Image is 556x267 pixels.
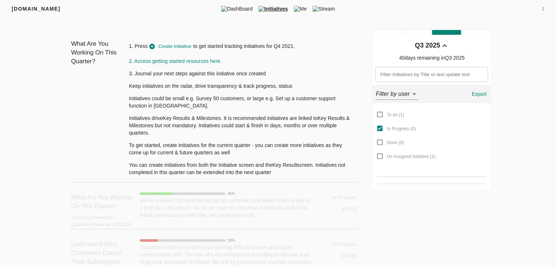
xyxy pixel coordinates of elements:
[376,91,409,97] em: Filter by user
[387,126,416,131] span: In Progress ( 0 )
[129,95,354,109] p: Initiatives could be small e.g. Survey 50 customers, or large e.g. Set up a customer support func...
[387,140,404,145] span: Done ( 0 )
[71,214,134,228] div: Increase Revenue, Quarterly Revenue Of $250k
[227,192,235,196] span: 36 %
[129,161,354,176] p: You can create initiatives from both the Initiative screen and the Key Result screen. Initiatives...
[415,41,440,50] div: Q3 2025
[313,6,318,12] img: stream.png
[387,112,404,117] span: To do ( 1 )
[221,6,227,12] img: dashboard.png
[129,142,354,156] p: To get started, create initiatives for the current quarter - you can create more initiatives as t...
[256,5,291,12] span: Initiatives
[320,253,357,260] p: [DATE]
[294,6,300,12] img: me.png
[129,58,222,64] a: 2. Access getting started resources here.
[150,42,191,51] span: Create Initiative
[258,6,264,12] img: tic.png
[148,41,193,52] button: Create Initiative
[310,5,338,12] span: Stream
[129,82,354,90] p: Keep initiatives on the radar, drive transparency & track progress, status
[470,90,488,99] span: Export
[291,5,310,12] span: Me
[12,6,60,12] span: [DOMAIN_NAME]
[467,85,491,103] button: Export
[320,194,357,201] p: In Progress
[129,114,354,136] p: Initiatives drive Key Result s & Milestones. It is recommended initiatives are linked to Key Resu...
[129,70,354,77] p: 3. Journal your next steps against this initiative once created
[227,238,235,242] span: 18 %
[320,206,357,213] p: [DATE]
[218,5,256,12] span: DashBoard
[376,88,418,100] div: Filter by user
[129,41,354,52] p: 1. Press to get started tracking initiatives for Q4 2021.
[71,36,126,69] div: What Are You Working On This Quarter?
[320,241,357,248] p: In Progress
[375,67,488,82] input: Filter Initiatives by Title or last update text
[399,55,465,61] span: 40 days remaining in Q3 2025
[71,189,134,214] div: What Are You Working On This Quarter?
[140,197,314,219] div: We've emailed 150 recently signed up customers and asked them to lock in a time for a discussion....
[387,154,435,159] span: Un Assigned Initiative ( 1 )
